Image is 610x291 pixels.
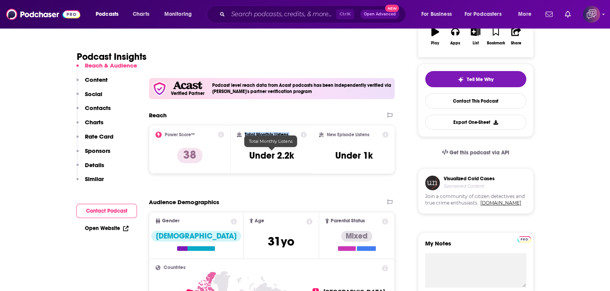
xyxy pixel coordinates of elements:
button: Bookmark [486,22,506,50]
button: Play [425,22,445,50]
p: Similar [85,175,104,183]
span: 31 yo [268,234,294,249]
span: Podcasts [96,9,118,20]
h2: Power Score™ [165,132,195,137]
a: Charts [128,8,154,20]
h3: Under 2.2k [249,150,294,161]
a: Visualized Cold CasesSponsored ContentJoin a community of citizen detectives and true crime enthu... [418,168,534,232]
div: Search podcasts, credits, & more... [214,5,413,23]
span: Monitoring [164,9,192,20]
button: Similar [76,175,104,189]
div: [DEMOGRAPHIC_DATA] [151,231,241,242]
div: Mixed [341,231,372,242]
span: Ctrl K [336,9,354,19]
div: Share [511,41,521,46]
a: Show notifications dropdown [542,8,556,21]
span: Open Advanced [364,12,396,16]
h2: Reach [149,112,167,119]
div: Bookmark [487,41,505,46]
h2: Total Monthly Listens [245,132,288,137]
h5: Verified Partner [171,91,204,96]
label: My Notes [425,240,526,253]
button: open menu [416,8,461,20]
button: Charts [76,118,103,133]
h1: Podcast Insights [77,51,147,63]
button: open menu [90,8,128,20]
button: Apps [445,22,465,50]
p: Content [85,76,108,83]
span: Gender [162,218,179,223]
button: tell me why sparkleTell Me Why [425,71,526,87]
button: Share [506,22,526,50]
button: Details [76,161,104,176]
span: Join a community of citizen detectives and true crime enthusiasts. [425,193,526,206]
span: Logged in as corioliscompany [583,6,600,23]
input: Search podcasts, credits, & more... [228,8,336,20]
img: User Profile [583,6,600,23]
div: Apps [450,41,460,46]
p: Contacts [85,104,111,112]
img: coldCase.18b32719.png [425,176,440,190]
a: Pro website [517,235,531,242]
button: List [465,22,485,50]
button: Contact Podcast [76,204,137,218]
span: For Business [421,9,452,20]
img: Podchaser Pro [517,236,531,242]
span: Parental Status [331,218,365,223]
div: Play [431,41,439,46]
img: tell me why sparkle [458,76,464,83]
img: verfied icon [152,81,167,96]
h4: Podcast level reach data from Acast podcasts has been independently verified via [PERSON_NAME]'s ... [212,83,392,94]
span: Tell Me Why [467,76,493,83]
a: Contact This Podcast [425,93,526,108]
a: [DOMAIN_NAME] [480,200,521,206]
a: Open Website [85,225,128,232]
span: Age [255,218,264,223]
h3: Under 1k [335,150,373,161]
button: Reach & Audience [76,62,137,76]
h4: Sponsored Content [444,183,495,189]
img: Podchaser - Follow, Share and Rate Podcasts [6,7,80,22]
div: List [473,41,479,46]
h2: New Episode Listens [327,132,369,137]
button: open menu [159,8,202,20]
img: Acast [173,81,202,90]
button: Content [76,76,108,90]
h2: Audience Demographics [149,198,219,206]
p: Reach & Audience [85,62,137,69]
button: open menu [513,8,541,20]
button: Contacts [76,104,111,118]
span: Charts [133,9,149,20]
p: Social [85,90,102,98]
p: Sponsors [85,147,110,154]
p: 38 [177,148,203,163]
p: Details [85,161,104,169]
button: open menu [460,8,513,20]
span: New [385,5,399,12]
button: Export One-Sheet [425,115,526,130]
p: Rate Card [85,133,113,140]
span: More [518,9,531,20]
button: Social [76,90,102,105]
span: For Podcasters [465,9,502,20]
button: Show profile menu [583,6,600,23]
button: Sponsors [76,147,110,161]
h3: Visualized Cold Cases [444,176,495,182]
span: Get this podcast via API [449,149,509,156]
button: Rate Card [76,133,113,147]
button: Open AdvancedNew [360,10,399,19]
a: Show notifications dropdown [562,8,574,21]
span: Countries [164,265,186,270]
span: Total Monthly Listens [249,139,292,144]
a: Get this podcast via API [436,143,516,162]
p: Charts [85,118,103,126]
